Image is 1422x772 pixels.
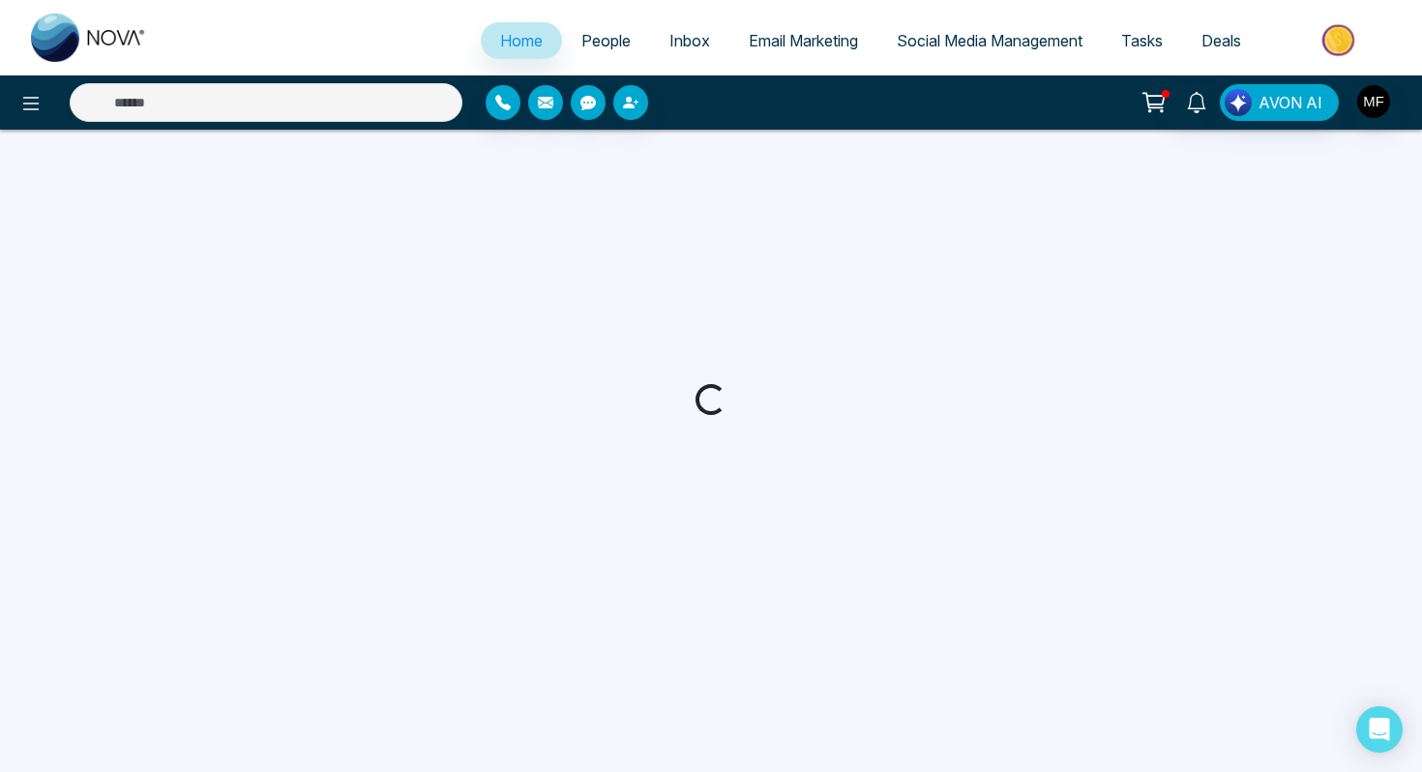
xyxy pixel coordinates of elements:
[1356,706,1403,753] div: Open Intercom Messenger
[1259,91,1322,114] span: AVON AI
[1270,18,1410,62] img: Market-place.gif
[31,14,147,62] img: Nova CRM Logo
[1357,85,1390,118] img: User Avatar
[562,22,650,59] a: People
[729,22,877,59] a: Email Marketing
[877,22,1102,59] a: Social Media Management
[1201,31,1241,50] span: Deals
[749,31,858,50] span: Email Marketing
[1220,84,1339,121] button: AVON AI
[897,31,1082,50] span: Social Media Management
[481,22,562,59] a: Home
[1182,22,1260,59] a: Deals
[650,22,729,59] a: Inbox
[1102,22,1182,59] a: Tasks
[1121,31,1163,50] span: Tasks
[500,31,543,50] span: Home
[669,31,710,50] span: Inbox
[1225,89,1252,116] img: Lead Flow
[581,31,631,50] span: People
